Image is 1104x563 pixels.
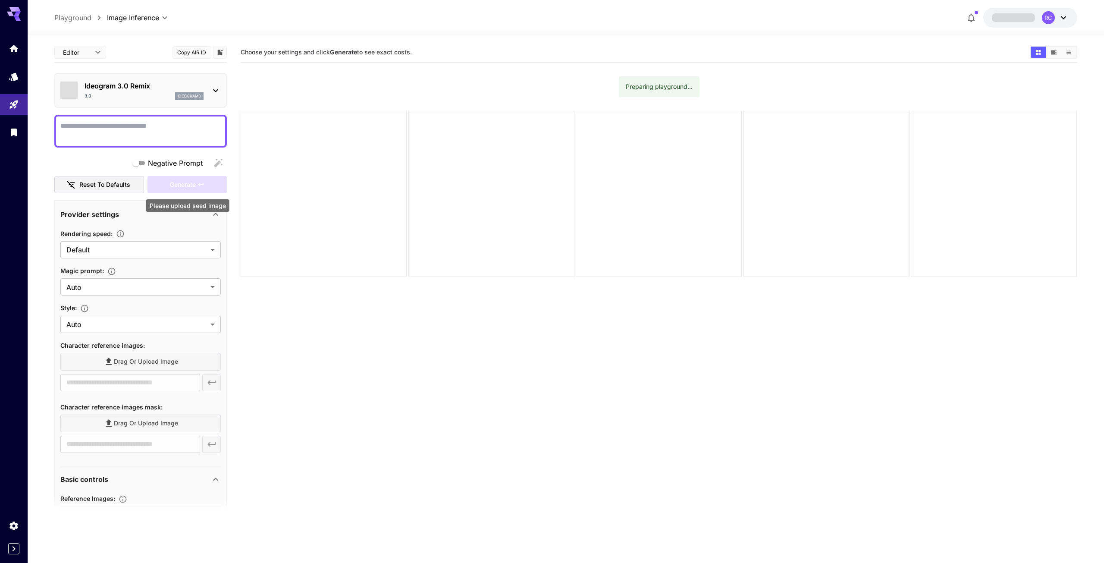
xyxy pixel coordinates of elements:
span: Auto [66,282,207,293]
div: Show images in grid viewShow images in video viewShow images in list view [1030,46,1077,59]
div: RC [1042,11,1055,24]
span: Image Inference [107,13,159,23]
button: Expand sidebar [8,543,19,554]
div: Please upload seed image [147,176,227,194]
span: Rendering speed : [60,230,113,237]
span: Character reference images mask : [60,403,163,411]
span: Editor [63,48,90,57]
b: Generate [330,48,357,56]
div: Please upload seed image [146,199,229,212]
span: Reference Images : [60,495,115,502]
span: Auto [66,319,207,330]
p: 3.0 [85,93,91,99]
span: Character reference images : [60,342,145,349]
div: Settings [9,520,19,531]
span: Magic prompt : [60,267,104,274]
div: Basic controls [60,469,221,490]
span: Style : [60,304,77,311]
p: Basic controls [60,474,108,484]
button: Copy AIR ID [172,46,211,59]
span: Negative Prompt [148,158,203,168]
div: Provider settings [60,204,221,225]
nav: breadcrumb [54,13,107,23]
button: Show images in list view [1061,47,1076,58]
span: Choose your settings and click to see exact costs. [241,48,412,56]
div: Preparing playground... [626,79,693,94]
button: Show images in grid view [1031,47,1046,58]
button: Show images in video view [1046,47,1061,58]
p: Ideogram 3.0 Remix [85,81,204,91]
button: RC [983,8,1077,28]
p: ideogram3 [178,93,201,99]
a: Playground [54,13,91,23]
div: Home [9,43,19,54]
span: Default [66,245,207,255]
div: Models [9,71,19,82]
div: Ideogram 3.0 Remix3.0ideogram3 [60,77,221,104]
div: Playground [9,99,19,110]
button: Add to library [216,47,224,57]
button: Upload a reference image to guide the result. This is needed for Image-to-Image or Inpainting. Su... [115,495,131,503]
div: Library [9,127,19,138]
p: Provider settings [60,209,119,220]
